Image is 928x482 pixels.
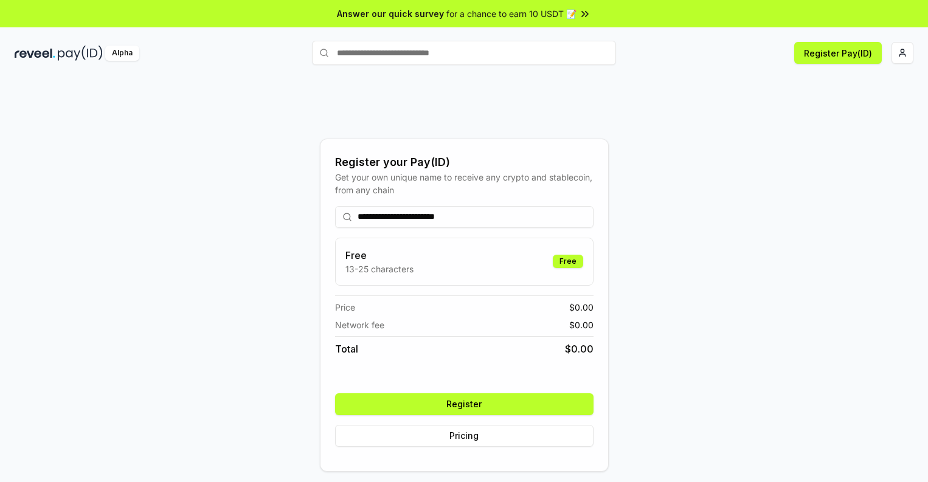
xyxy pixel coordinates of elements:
[58,46,103,61] img: pay_id
[335,171,594,196] div: Get your own unique name to receive any crypto and stablecoin, from any chain
[565,342,594,356] span: $ 0.00
[335,425,594,447] button: Pricing
[15,46,55,61] img: reveel_dark
[345,248,414,263] h3: Free
[335,318,384,331] span: Network fee
[335,342,358,356] span: Total
[553,255,583,268] div: Free
[345,263,414,275] p: 13-25 characters
[335,154,594,171] div: Register your Pay(ID)
[335,393,594,415] button: Register
[337,7,444,20] span: Answer our quick survey
[569,301,594,314] span: $ 0.00
[335,301,355,314] span: Price
[446,7,577,20] span: for a chance to earn 10 USDT 📝
[105,46,139,61] div: Alpha
[569,318,594,331] span: $ 0.00
[794,42,882,64] button: Register Pay(ID)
